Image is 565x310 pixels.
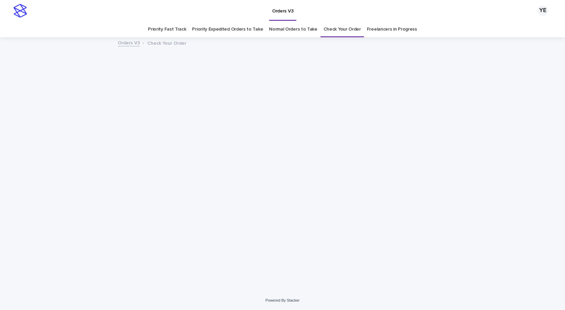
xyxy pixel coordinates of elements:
[265,298,299,302] a: Powered By Stacker
[269,21,317,37] a: Normal Orders to Take
[324,21,361,37] a: Check Your Order
[367,21,417,37] a: Freelancers in Progress
[192,21,263,37] a: Priority Expedited Orders to Take
[13,4,27,17] img: stacker-logo-s-only.png
[537,5,548,16] div: YE
[118,39,140,46] a: Orders V3
[148,21,186,37] a: Priority Fast Track
[147,39,186,46] p: Check Your Order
